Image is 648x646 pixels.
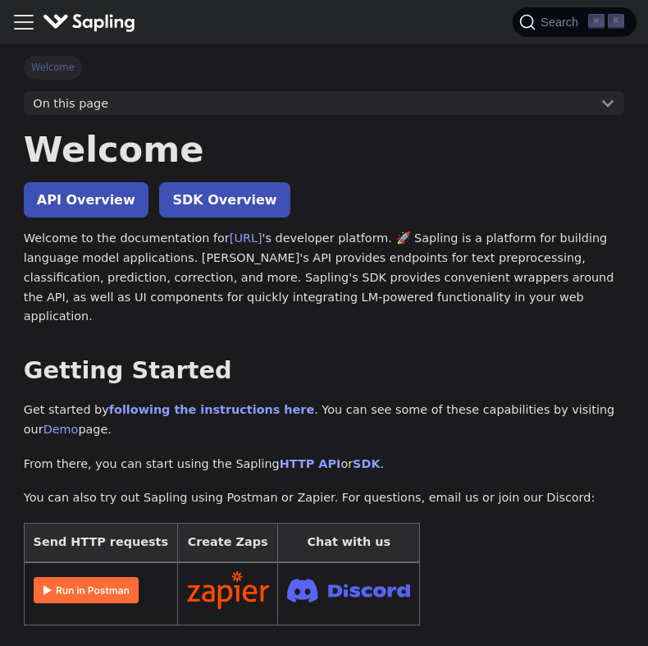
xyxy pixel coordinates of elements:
[24,56,82,79] span: Welcome
[24,455,624,474] p: From there, you can start using the Sapling or .
[43,423,79,436] a: Demo
[353,457,380,470] a: SDK
[24,488,624,508] p: You can also try out Sapling using Postman or Zapier. For questions, email us or join our Discord:
[588,14,605,29] kbd: ⌘
[159,182,290,218] a: SDK Overview
[24,401,624,440] p: Get started by . You can see some of these capabilities by visiting our page.
[177,524,278,562] th: Create Zaps
[280,457,341,470] a: HTTP API
[11,10,36,34] button: Toggle navigation bar
[24,356,624,386] h2: Getting Started
[187,571,269,609] img: Connect in Zapier
[24,229,624,327] p: Welcome to the documentation for 's developer platform. 🚀 Sapling is a platform for building lang...
[513,7,636,37] button: Search (Command+K)
[34,577,139,603] img: Run in Postman
[43,11,142,34] a: Sapling.ai
[109,403,314,416] a: following the instructions here
[24,56,624,79] nav: Breadcrumbs
[24,127,624,172] h1: Welcome
[24,524,177,562] th: Send HTTP requests
[287,574,410,607] img: Join Discord
[24,182,148,218] a: API Overview
[230,231,262,245] a: [URL]
[43,11,136,34] img: Sapling.ai
[278,524,420,562] th: Chat with us
[24,91,624,116] button: On this page
[608,14,624,29] kbd: K
[536,16,588,29] span: Search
